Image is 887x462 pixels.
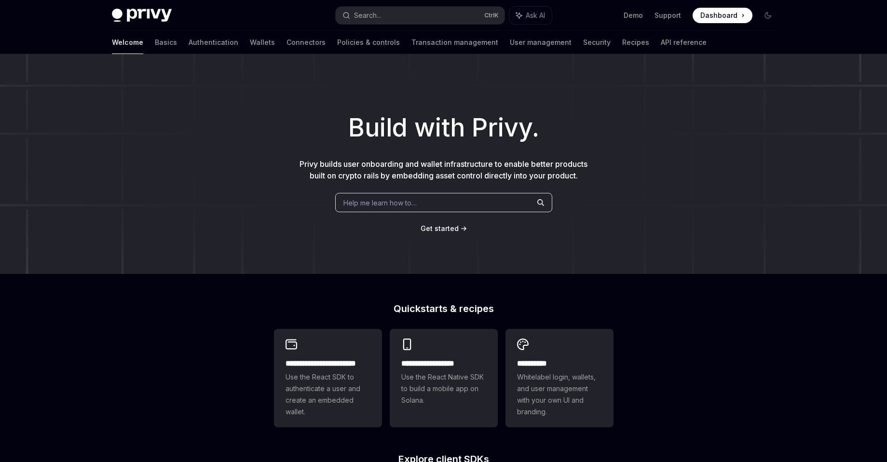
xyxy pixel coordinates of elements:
h2: Quickstarts & recipes [274,304,614,313]
a: Basics [155,31,177,54]
a: Authentication [189,31,238,54]
span: Use the React Native SDK to build a mobile app on Solana. [401,371,486,406]
div: Search... [354,10,381,21]
a: Recipes [622,31,649,54]
span: Get started [421,224,459,232]
a: Get started [421,224,459,233]
a: Wallets [250,31,275,54]
a: Security [583,31,611,54]
span: Ask AI [526,11,545,20]
span: Ctrl K [484,12,499,19]
a: Transaction management [411,31,498,54]
a: Demo [624,11,643,20]
span: Dashboard [700,11,737,20]
span: Whitelabel login, wallets, and user management with your own UI and branding. [517,371,602,418]
a: **** **** **** ***Use the React Native SDK to build a mobile app on Solana. [390,329,498,427]
a: Dashboard [693,8,752,23]
img: dark logo [112,9,172,22]
span: Help me learn how to… [343,198,417,208]
button: Ask AI [509,7,552,24]
a: Support [655,11,681,20]
button: Toggle dark mode [760,8,776,23]
a: Welcome [112,31,143,54]
a: User management [510,31,572,54]
span: Privy builds user onboarding and wallet infrastructure to enable better products built on crypto ... [300,159,587,180]
a: API reference [661,31,707,54]
a: **** *****Whitelabel login, wallets, and user management with your own UI and branding. [505,329,614,427]
button: Search...CtrlK [336,7,505,24]
a: Policies & controls [337,31,400,54]
h1: Build with Privy. [15,109,872,147]
a: Connectors [287,31,326,54]
span: Use the React SDK to authenticate a user and create an embedded wallet. [286,371,370,418]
